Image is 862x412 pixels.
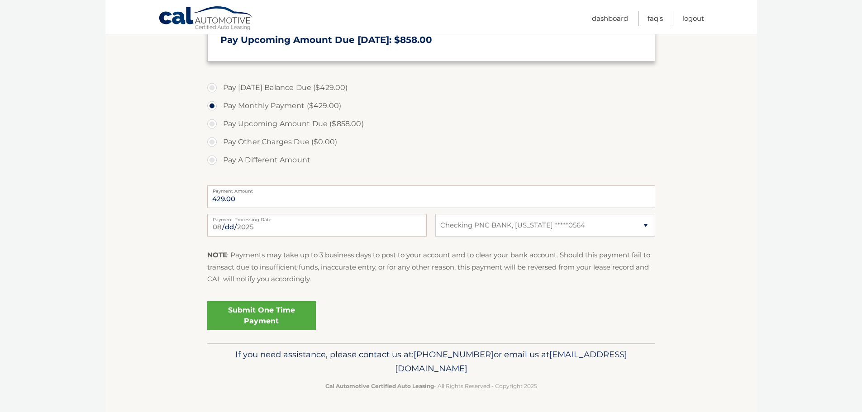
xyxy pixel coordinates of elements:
[414,349,494,360] span: [PHONE_NUMBER]
[207,133,655,151] label: Pay Other Charges Due ($0.00)
[207,97,655,115] label: Pay Monthly Payment ($429.00)
[207,151,655,169] label: Pay A Different Amount
[648,11,663,26] a: FAQ's
[207,185,655,193] label: Payment Amount
[682,11,704,26] a: Logout
[207,214,427,237] input: Payment Date
[207,214,427,221] label: Payment Processing Date
[213,381,649,391] p: - All Rights Reserved - Copyright 2025
[207,301,316,330] a: Submit One Time Payment
[207,115,655,133] label: Pay Upcoming Amount Due ($858.00)
[592,11,628,26] a: Dashboard
[207,79,655,97] label: Pay [DATE] Balance Due ($429.00)
[207,185,655,208] input: Payment Amount
[213,347,649,376] p: If you need assistance, please contact us at: or email us at
[207,249,655,285] p: : Payments may take up to 3 business days to post to your account and to clear your bank account....
[325,383,434,389] strong: Cal Automotive Certified Auto Leasing
[158,6,253,32] a: Cal Automotive
[207,251,227,259] strong: NOTE
[220,34,642,46] h3: Pay Upcoming Amount Due [DATE]: $858.00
